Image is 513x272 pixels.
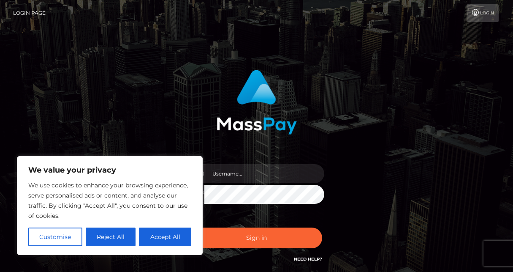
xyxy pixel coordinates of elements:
img: MassPay Login [217,70,297,135]
a: Login [467,4,499,22]
div: We value your privacy [17,156,203,255]
button: Customise [28,228,82,246]
a: Login Page [13,4,46,22]
p: We use cookies to enhance your browsing experience, serve personalised ads or content, and analys... [28,180,191,221]
a: Need Help? [294,256,322,262]
button: Sign in [191,228,322,248]
input: Username... [204,164,324,183]
button: Reject All [86,228,136,246]
button: Accept All [139,228,191,246]
p: We value your privacy [28,165,191,175]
